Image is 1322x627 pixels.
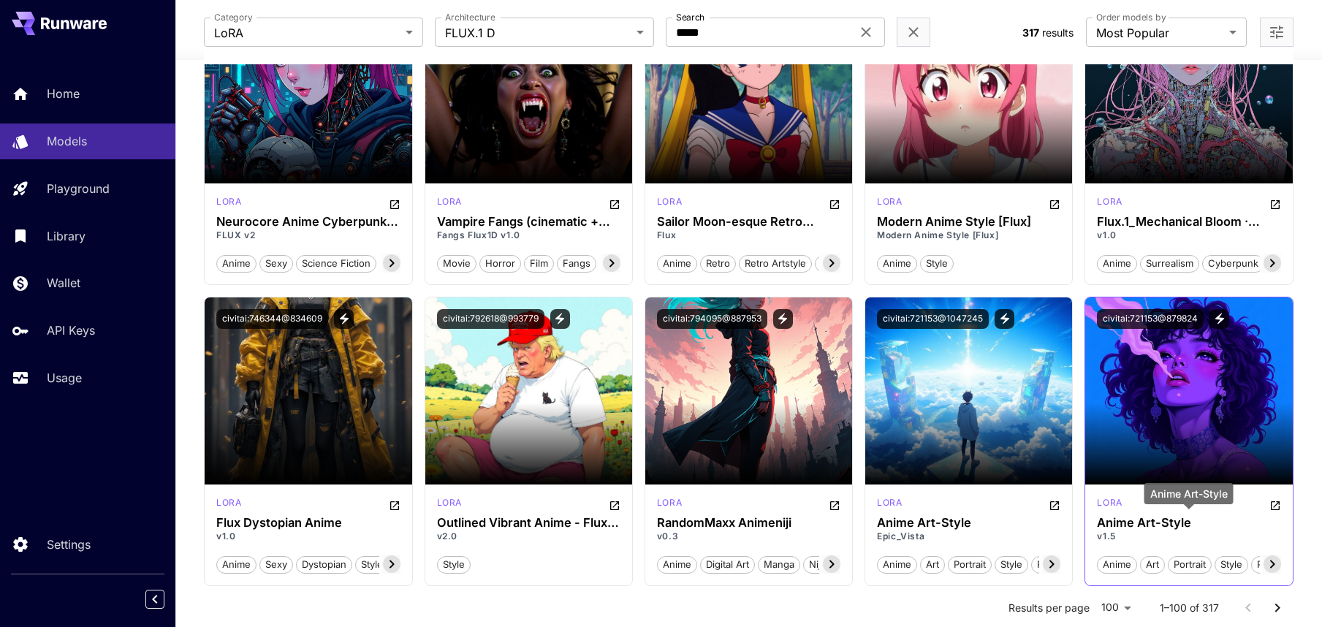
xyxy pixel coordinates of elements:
div: Anime Art-Style [1144,483,1234,504]
div: FLUX.1 D [216,496,241,514]
p: lora [437,496,462,509]
p: Epic_Vista [877,530,1060,543]
span: sailor moon [816,256,880,271]
button: horror [479,254,521,273]
button: View trigger words [334,309,354,329]
p: lora [877,195,902,208]
div: FLUX.1 D [877,496,902,514]
p: lora [877,496,902,509]
span: results [1042,26,1074,39]
span: cyberpunk [1203,256,1264,271]
p: v1.5 [1097,530,1280,543]
button: Open in CivitAI [389,496,400,514]
h3: Vampire Fangs (cinematic + anime) XL + SD 1.5 + F1D [437,215,620,229]
div: FLUX.1 D [437,195,462,213]
div: 100 [1095,597,1136,618]
h3: Outlined Vibrant Anime - Flux [PERSON_NAME] style [437,516,620,530]
button: cyberpunk [1202,254,1264,273]
span: style [438,558,470,572]
p: lora [216,195,241,208]
button: Go to next page [1263,593,1292,623]
button: Open more filters [1268,23,1285,42]
button: movie [437,254,476,273]
p: v1.0 [1097,229,1280,242]
span: style [356,558,388,572]
button: sexy [259,555,293,574]
span: style [921,256,953,271]
button: Open in CivitAI [1049,195,1060,213]
div: FLUX.1 D [657,195,682,213]
p: Models [47,132,87,150]
button: civitai:721153@879824 [1097,309,1204,329]
div: FLUX.1 D [1097,496,1122,514]
button: style [995,555,1028,574]
div: RandomMaxx Animeniji [657,516,840,530]
p: Modern Anime Style [Flux] [877,229,1060,242]
p: Results per page [1008,601,1090,615]
p: Usage [47,369,82,387]
p: lora [657,195,682,208]
button: dystopian [296,555,352,574]
span: FLUX.1 D [445,24,631,42]
button: anime [657,555,697,574]
div: FLUX.1 D [657,496,682,514]
span: style [995,558,1027,572]
p: lora [1097,496,1122,509]
p: lora [437,195,462,208]
button: Open in CivitAI [1269,195,1281,213]
span: style [1215,558,1247,572]
p: Wallet [47,274,80,292]
h3: Modern Anime Style [Flux] [877,215,1060,229]
button: Clear filters (2) [905,23,922,42]
button: sexy [259,254,293,273]
button: Open in CivitAI [1049,496,1060,514]
span: anime [878,558,916,572]
span: movie [438,256,476,271]
button: View trigger words [550,309,570,329]
button: View trigger words [773,309,793,329]
button: anime [1097,555,1137,574]
span: portrait [1169,558,1211,572]
label: Search [676,11,704,23]
span: anime [217,256,256,271]
button: retro [700,254,736,273]
span: art [1141,558,1164,572]
button: sailor moon [815,254,881,273]
span: manga [759,558,799,572]
button: anime [877,555,917,574]
span: 317 [1022,26,1039,39]
span: anime [658,256,696,271]
button: Open in CivitAI [1269,496,1281,514]
button: Open in CivitAI [609,496,620,514]
button: civitai:794095@887953 [657,309,767,329]
p: API Keys [47,322,95,339]
span: retro artstyle [740,256,811,271]
span: surrealism [1141,256,1198,271]
div: Sailor Moon-esque Retro Anime Style - Lora Flux [657,215,840,229]
button: style [1215,555,1248,574]
button: style [355,555,389,574]
p: lora [1097,195,1122,208]
p: v1.0 [216,530,400,543]
div: FLUX.1 D [1097,195,1122,213]
button: style [437,555,471,574]
p: 1–100 of 317 [1160,601,1219,615]
span: portrait [949,558,991,572]
span: anime [1098,558,1136,572]
h3: Sailor Moon-esque Retro Anime Style - [PERSON_NAME] Flux [657,215,840,229]
span: LoRA [214,24,400,42]
h3: Anime Art-Style [1097,516,1280,530]
button: style [920,254,954,273]
p: Flux [657,229,840,242]
span: retro [701,256,735,271]
span: film [525,256,553,271]
button: surrealism [1140,254,1199,273]
span: digital art [701,558,754,572]
button: Open in CivitAI [389,195,400,213]
p: Fangs Flux1D v1.0 [437,229,620,242]
p: lora [657,496,682,509]
button: Open in CivitAI [609,195,620,213]
label: Order models by [1096,11,1166,23]
div: Neurocore Anime Cyberpunk by ChronoKnight - [FLUX & IL] [216,215,400,229]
